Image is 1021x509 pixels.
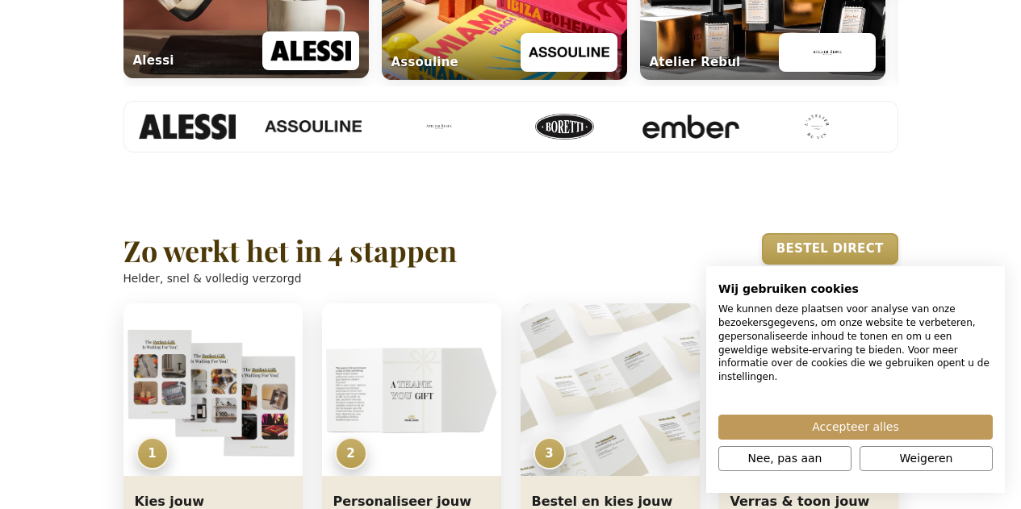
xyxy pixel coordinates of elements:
[133,52,174,70] div: Alessi
[642,115,739,139] img: Ember
[718,302,993,384] p: We kunnen deze plaatsen voor analyse van onze bezoekersgegevens, om onze website te verbeteren, g...
[391,53,458,72] div: Assouline
[534,437,566,469] span: 3
[123,235,457,267] h2: Zo werkt het in 4 stappen
[322,303,501,482] img: Personaliseer jouw cadeaubon
[748,450,822,467] span: Nee, pas aan
[718,446,852,471] button: Pas cookie voorkeuren aan
[123,269,457,287] p: Helder, snel & volledig verzorgd
[136,437,169,469] span: 1
[138,114,235,140] img: Alessi
[812,419,898,436] span: Accepteer alles
[718,282,993,296] h2: Wij gebruiken cookies
[516,114,613,140] img: Boretti
[270,36,351,65] img: Alessi logo
[762,233,898,265] a: Bestel direct
[264,120,361,132] img: Assouline
[390,114,487,140] img: Atelier Rebul
[650,53,741,72] div: Atelier Rebul
[787,38,868,67] img: Atelier Rebul logo
[718,415,993,440] button: Accepteer alle cookies
[521,303,700,482] img: Kies jouw verzendoptie
[335,437,367,469] span: 2
[768,114,864,140] img: L'Atelier du Vin
[123,303,303,482] img: Kies jouw geschenkcollectie
[860,446,993,471] button: Alle cookies weigeren
[900,450,953,467] span: Weigeren
[893,114,990,140] img: MM Antverpia
[529,38,609,67] img: Assouline logo
[123,101,898,152] div: Merken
